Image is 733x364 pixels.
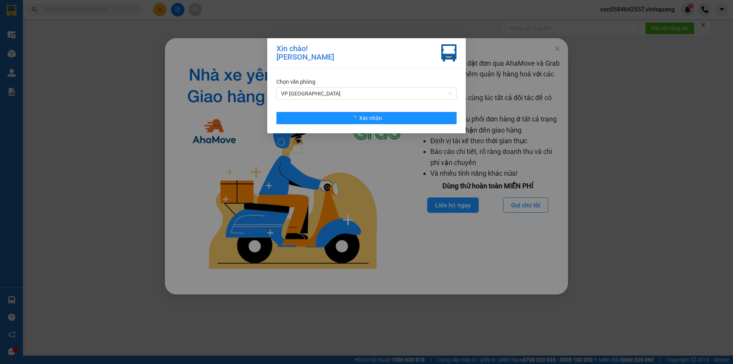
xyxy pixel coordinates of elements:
span: loading [351,115,359,121]
span: VP PHÚ SƠN [281,88,452,99]
span: Xác nhận [359,114,382,122]
div: Xin chào! [PERSON_NAME] [276,44,334,62]
div: Chọn văn phòng [276,78,457,86]
img: vxr-icon [441,44,457,62]
button: Xác nhận [276,112,457,124]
